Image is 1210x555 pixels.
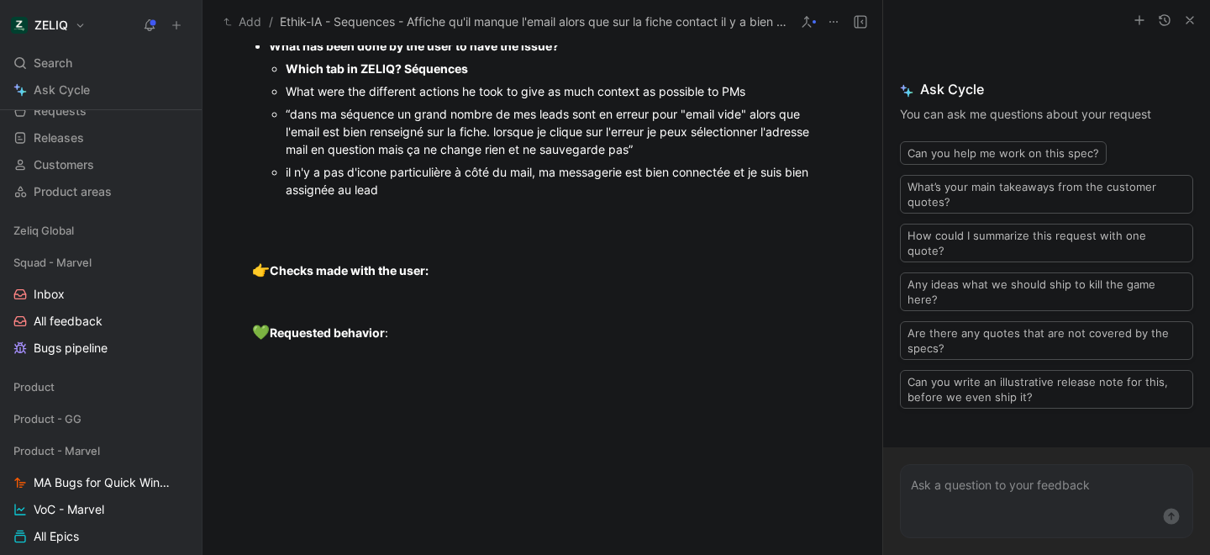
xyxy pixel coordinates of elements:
[34,80,90,100] span: Ask Cycle
[270,325,385,340] strong: Requested behavior
[7,13,90,37] button: ZELIQZELIQ
[7,218,195,243] div: Zeliq Global
[7,336,195,361] a: Bugs pipeline
[7,497,195,522] a: VoC - Marvel
[900,104,1193,124] p: You can ask me questions about your request
[7,77,195,103] a: Ask Cycle
[219,12,266,32] button: Add
[34,18,68,33] h1: ZELIQ
[34,103,87,119] span: Requests
[286,61,468,76] strong: Which tab in ZELIQ? Séquences
[269,12,273,32] span: /
[900,321,1193,360] button: Are there any quotes that are not covered by the specs?
[34,313,103,330] span: All feedback
[7,374,195,404] div: Product
[900,79,1193,99] span: Ask Cycle
[34,129,84,146] span: Releases
[7,470,195,495] a: MA Bugs for Quick Wins days
[13,442,100,459] span: Product - Marvel
[7,438,195,463] div: Product - Marvel
[252,262,270,278] span: 👉
[34,53,72,73] span: Search
[13,410,82,427] span: Product - GG
[7,218,195,248] div: Zeliq Global
[7,98,195,124] a: Requests
[900,370,1193,409] button: Can you write an illustrative release note for this, before we even ship it?
[11,17,28,34] img: ZELIQ
[900,224,1193,262] button: How could I summarize this request with one quote?
[7,282,195,307] a: Inbox
[34,340,108,357] span: Bugs pipeline
[7,374,195,399] div: Product
[34,286,65,303] span: Inbox
[286,107,813,156] span: dans ma séquence un grand nombre de mes leads sont en erreur pour "email vide" alors que l'email ...
[7,250,195,361] div: Squad - MarvelInboxAll feedbackBugs pipeline
[269,39,559,53] strong: What has been done by the user to have the issue?
[7,50,195,76] div: Search
[286,82,834,100] div: What were the different actions he took to give as much context as possible to PMs
[34,156,94,173] span: Customers
[900,141,1107,165] button: Can you help me work on this spec?
[252,263,429,277] strong: Checks made with the user:
[7,250,195,275] div: Squad - Marvel
[280,12,788,32] span: Ethik-IA - Sequences - Affiche qu'il manque l'email alors que sur la fiche contact il y a bien un...
[252,322,834,344] div: :
[7,125,195,151] a: Releases
[7,152,195,177] a: Customers
[34,501,104,518] span: VoC - Marvel
[286,105,834,158] div: “
[7,524,195,549] a: All Epics
[900,272,1193,311] button: Any ideas what we should ship to kill the game here?
[13,254,92,271] span: Squad - Marvel
[7,406,195,436] div: Product - GG
[900,175,1193,214] button: What’s your main takeaways from the customer quotes?
[286,165,812,197] span: il n'y a pas d'icone particulière à côté du mail, ma messagerie est bien connectée et je suis bie...
[34,474,174,491] span: MA Bugs for Quick Wins days
[7,179,195,204] a: Product areas
[252,324,270,341] span: 💚
[34,183,112,200] span: Product areas
[13,378,55,395] span: Product
[7,406,195,431] div: Product - GG
[7,309,195,334] a: All feedback
[34,528,79,545] span: All Epics
[13,222,74,239] span: Zeliq Global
